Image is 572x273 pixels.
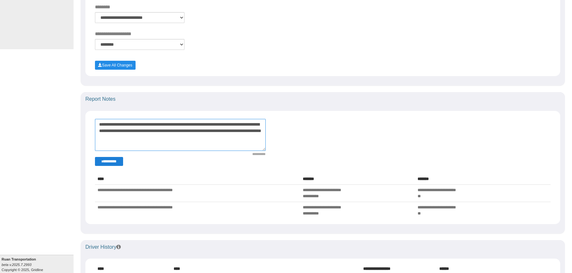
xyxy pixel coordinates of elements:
b: Ruan Transportation [2,257,36,261]
div: Driver History [81,240,565,254]
div: Copyright © 2025, Gridline [2,257,74,272]
button: Change Filter Options [95,157,123,166]
button: Save [95,61,136,70]
div: Report Notes [81,92,565,106]
i: beta v.2025.7.2993 [2,263,31,267]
